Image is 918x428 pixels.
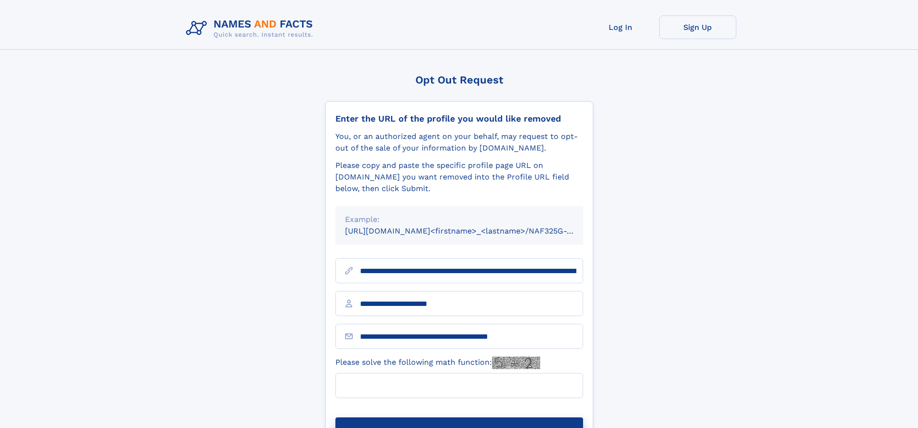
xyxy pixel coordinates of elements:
a: Sign Up [659,15,736,39]
img: Logo Names and Facts [182,15,321,41]
label: Please solve the following math function: [335,357,540,369]
div: Please copy and paste the specific profile page URL on [DOMAIN_NAME] you want removed into the Pr... [335,160,583,194]
div: Opt Out Request [325,74,593,86]
div: Enter the URL of the profile you would like removed [335,113,583,124]
small: [URL][DOMAIN_NAME]<firstname>_<lastname>/NAF325G-xxxxxxxx [345,226,601,235]
div: You, or an authorized agent on your behalf, may request to opt-out of the sale of your informatio... [335,131,583,154]
a: Log In [582,15,659,39]
div: Example: [345,214,573,225]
